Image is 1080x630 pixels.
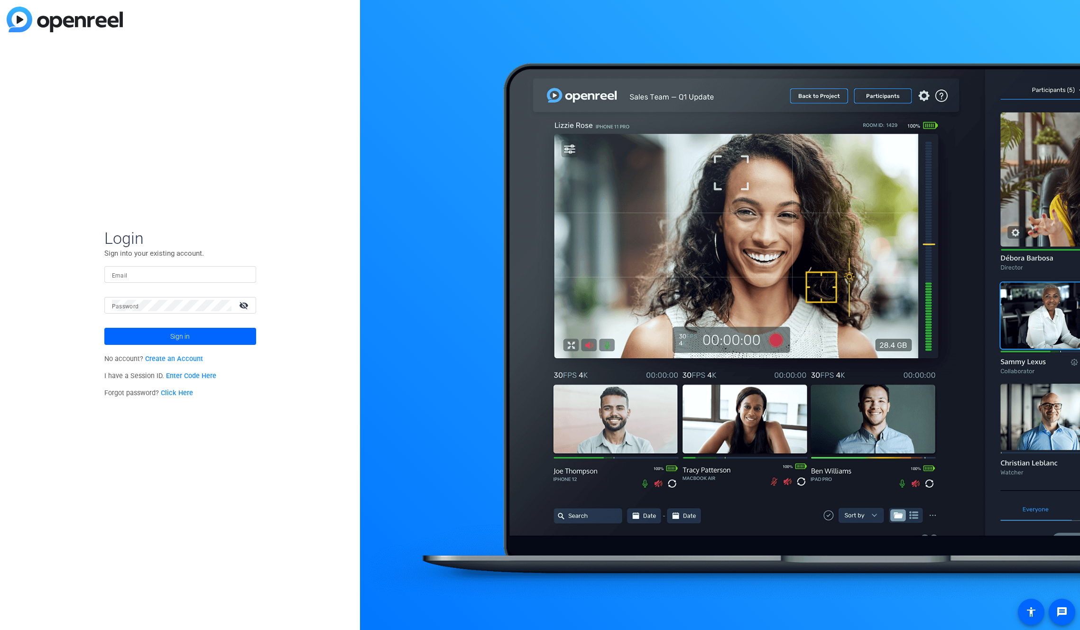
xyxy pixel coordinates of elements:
span: Login [104,228,256,248]
mat-label: Email [112,272,128,279]
mat-icon: message [1056,606,1068,618]
mat-label: Password [112,303,139,310]
span: Forgot password? [104,389,194,397]
a: Create an Account [145,355,203,363]
span: No account? [104,355,203,363]
mat-icon: visibility_off [233,298,256,312]
mat-icon: accessibility [1025,606,1037,618]
a: Click Here [161,389,193,397]
input: Enter Email Address [112,269,249,280]
span: Sign in [170,324,190,348]
button: Sign in [104,328,256,345]
a: Enter Code Here [166,372,216,380]
span: I have a Session ID. [104,372,217,380]
img: blue-gradient.svg [7,7,123,32]
p: Sign into your existing account. [104,248,256,259]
